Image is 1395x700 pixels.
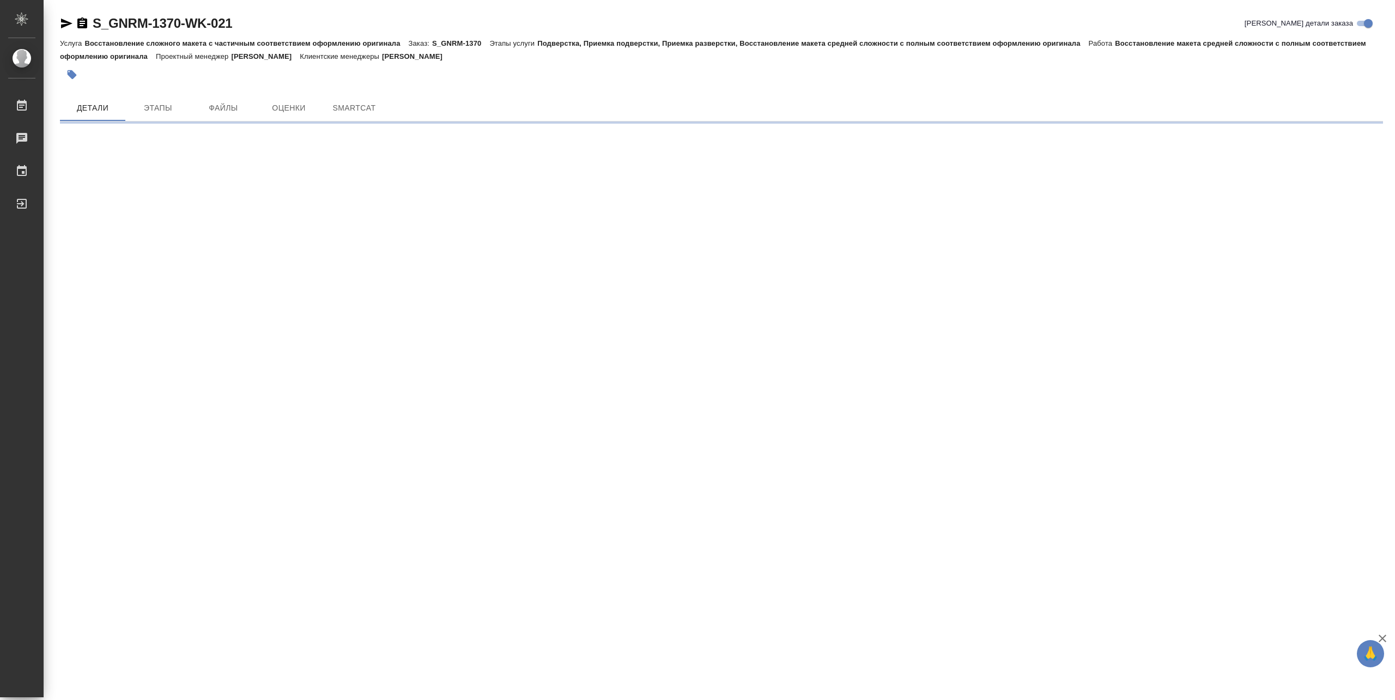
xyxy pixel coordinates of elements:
[263,101,315,115] span: Оценки
[1245,18,1353,29] span: [PERSON_NAME] детали заказа
[231,52,300,60] p: [PERSON_NAME]
[60,63,84,87] button: Добавить тэг
[1357,640,1384,667] button: 🙏
[60,39,84,47] p: Услуга
[300,52,382,60] p: Клиентские менеджеры
[84,39,408,47] p: Восстановление сложного макета с частичным соответствием оформлению оригинала
[197,101,250,115] span: Файлы
[409,39,432,47] p: Заказ:
[156,52,231,60] p: Проектный менеджер
[537,39,1088,47] p: Подверстка, Приемка подверстки, Приемка разверстки, Восстановление макета средней сложности с пол...
[1089,39,1115,47] p: Работа
[132,101,184,115] span: Этапы
[60,17,73,30] button: Скопировать ссылку для ЯМессенджера
[489,39,537,47] p: Этапы услуги
[382,52,451,60] p: [PERSON_NAME]
[66,101,119,115] span: Детали
[76,17,89,30] button: Скопировать ссылку
[93,16,232,31] a: S_GNRM-1370-WK-021
[328,101,380,115] span: SmartCat
[432,39,489,47] p: S_GNRM-1370
[1361,642,1380,665] span: 🙏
